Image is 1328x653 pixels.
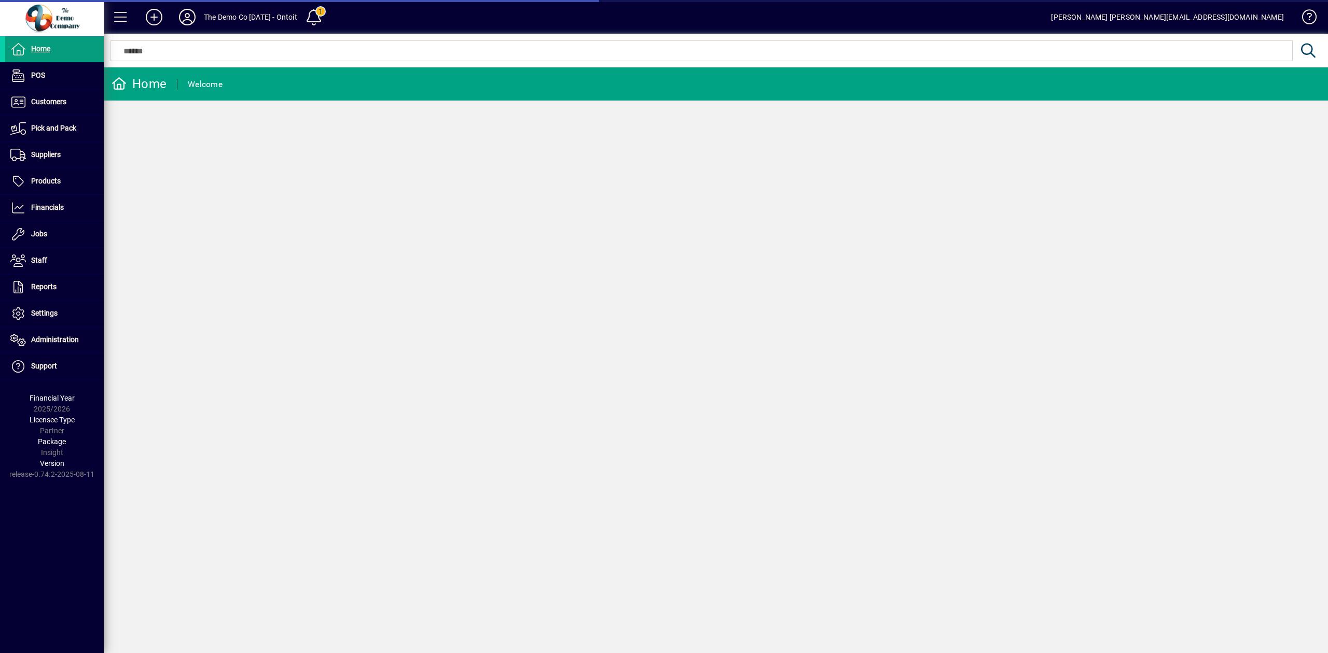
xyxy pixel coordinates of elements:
[5,221,104,247] a: Jobs
[5,142,104,168] a: Suppliers
[31,203,64,211] span: Financials
[171,8,204,26] button: Profile
[5,274,104,300] a: Reports
[31,71,45,79] span: POS
[31,45,50,53] span: Home
[31,309,58,317] span: Settings
[5,195,104,221] a: Financials
[137,8,171,26] button: Add
[31,150,61,159] span: Suppliers
[31,362,57,370] span: Support
[31,97,66,106] span: Customers
[31,282,57,291] span: Reports
[5,63,104,89] a: POS
[1051,9,1284,25] div: [PERSON_NAME] [PERSON_NAME][EMAIL_ADDRESS][DOMAIN_NAME]
[204,9,297,25] div: The Demo Co [DATE] - Ontoit
[5,353,104,379] a: Support
[31,124,76,132] span: Pick and Pack
[30,416,75,424] span: Licensee Type
[5,327,104,353] a: Administration
[5,301,104,327] a: Settings
[5,89,104,115] a: Customers
[30,394,75,402] span: Financial Year
[1294,2,1315,36] a: Knowledge Base
[38,437,66,446] span: Package
[112,76,167,92] div: Home
[31,230,47,238] span: Jobs
[5,116,104,141] a: Pick and Pack
[31,256,47,264] span: Staff
[31,335,79,344] span: Administration
[31,177,61,185] span: Products
[188,76,223,93] div: Welcome
[40,459,64,467] span: Version
[5,168,104,194] a: Products
[5,248,104,274] a: Staff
